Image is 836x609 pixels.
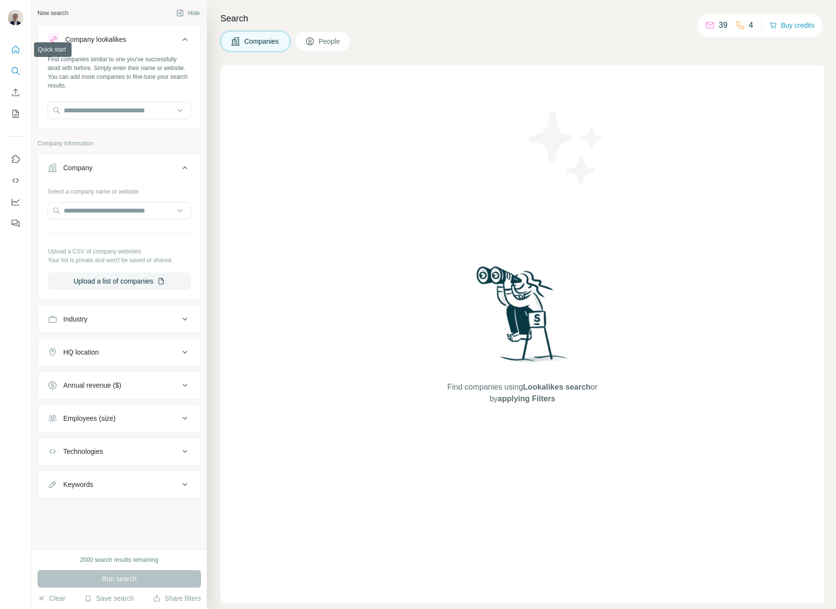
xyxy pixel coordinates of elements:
p: 39 [719,19,727,31]
p: 4 [749,19,753,31]
button: Enrich CSV [8,84,23,101]
p: Company information [37,139,201,148]
div: New search [37,9,68,18]
button: Annual revenue ($) [38,374,200,397]
button: Feedback [8,215,23,232]
button: Clear [37,593,65,603]
img: Avatar [8,10,23,25]
button: Industry [38,307,200,331]
p: Upload a CSV of company websites. [48,247,191,256]
div: Industry [63,314,88,324]
button: Hide [169,6,207,20]
div: Keywords [63,480,93,489]
div: Annual revenue ($) [63,380,121,390]
button: Use Surfe on LinkedIn [8,150,23,168]
button: HQ location [38,340,200,364]
button: Use Surfe API [8,172,23,189]
button: Share filters [153,593,201,603]
div: Employees (size) [63,413,115,423]
img: Surfe Illustration - Woman searching with binoculars [472,264,573,372]
button: Upload a list of companies [48,272,191,290]
h4: Search [220,12,824,25]
div: Technologies [63,447,103,456]
button: Company [38,156,200,183]
span: Lookalikes search [523,383,591,391]
button: Company lookalikes [38,28,200,55]
button: Keywords [38,473,200,496]
span: applying Filters [498,394,555,403]
button: Technologies [38,440,200,463]
div: HQ location [63,347,99,357]
div: Company lookalikes [65,35,126,44]
button: Dashboard [8,193,23,211]
p: Your list is private and won't be saved or shared. [48,256,191,265]
img: Surfe Illustration - Stars [523,104,610,192]
div: Select a company name or website [48,183,191,196]
div: Company [63,163,92,173]
button: Quick start [8,41,23,58]
button: Search [8,62,23,80]
span: People [319,36,341,46]
span: Find companies using or by [444,381,600,405]
div: Find companies similar to one you've successfully dealt with before. Simply enter their name or w... [48,55,191,90]
button: Employees (size) [38,407,200,430]
button: Buy credits [769,18,815,32]
button: My lists [8,105,23,123]
span: Companies [244,36,280,46]
button: Save search [84,593,134,603]
div: 2000 search results remaining [80,555,159,564]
